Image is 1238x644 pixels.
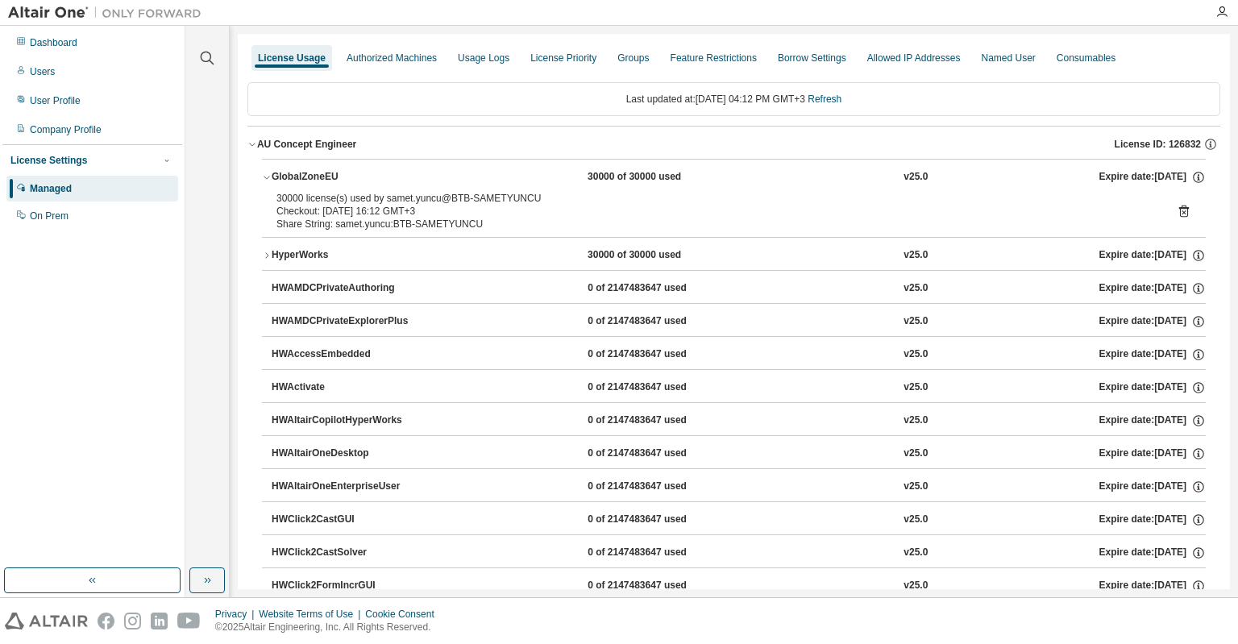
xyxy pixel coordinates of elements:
div: v25.0 [904,513,928,527]
div: Expire date: [DATE] [1099,413,1206,428]
div: Managed [30,182,72,195]
div: 0 of 2147483647 used [588,380,733,395]
div: Expire date: [DATE] [1099,314,1206,329]
button: AU Concept EngineerLicense ID: 126832 [247,127,1220,162]
div: 0 of 2147483647 used [588,513,733,527]
div: 0 of 2147483647 used [588,579,733,593]
button: HWAccessEmbedded0 of 2147483647 usedv25.0Expire date:[DATE] [272,337,1206,372]
img: youtube.svg [177,613,201,629]
div: HWAltairCopilotHyperWorks [272,413,417,428]
a: Refresh [808,93,841,105]
div: v25.0 [904,579,928,593]
div: Expire date: [DATE] [1099,170,1206,185]
img: altair_logo.svg [5,613,88,629]
div: v25.0 [904,347,928,362]
div: Company Profile [30,123,102,136]
div: User Profile [30,94,81,107]
button: HWClick2CastGUI0 of 2147483647 usedv25.0Expire date:[DATE] [272,502,1206,538]
div: Expire date: [DATE] [1099,579,1206,593]
div: Feature Restrictions [671,52,757,64]
div: GlobalZoneEU [272,170,417,185]
div: 0 of 2147483647 used [588,480,733,494]
div: Consumables [1057,52,1115,64]
div: v25.0 [904,314,928,329]
button: HWAltairCopilotHyperWorks0 of 2147483647 usedv25.0Expire date:[DATE] [272,403,1206,438]
div: 30000 license(s) used by samet.yuncu@BTB-SAMETYUNCU [276,192,1153,205]
span: License ID: 126832 [1115,138,1201,151]
div: Dashboard [30,36,77,49]
button: HWClick2FormIncrGUI0 of 2147483647 usedv25.0Expire date:[DATE] [272,568,1206,604]
div: v25.0 [904,170,928,185]
img: facebook.svg [98,613,114,629]
div: 30000 of 30000 used [588,170,733,185]
button: GlobalZoneEU30000 of 30000 usedv25.0Expire date:[DATE] [262,160,1206,195]
div: Borrow Settings [778,52,846,64]
div: HWAMDCPrivateExplorerPlus [272,314,417,329]
div: Checkout: [DATE] 16:12 GMT+3 [276,205,1153,218]
div: HWActivate [272,380,417,395]
button: HWAMDCPrivateAuthoring0 of 2147483647 usedv25.0Expire date:[DATE] [272,271,1206,306]
div: HWAccessEmbedded [272,347,417,362]
div: Share String: samet.yuncu:BTB-SAMETYUNCU [276,218,1153,231]
div: Cookie Consent [365,608,443,621]
button: HWAMDCPrivateExplorerPlus0 of 2147483647 usedv25.0Expire date:[DATE] [272,304,1206,339]
div: v25.0 [904,546,928,560]
div: v25.0 [904,380,928,395]
p: © 2025 Altair Engineering, Inc. All Rights Reserved. [215,621,444,634]
div: Expire date: [DATE] [1099,513,1206,527]
div: License Settings [10,154,87,167]
div: 0 of 2147483647 used [588,413,733,428]
div: Users [30,65,55,78]
div: v25.0 [904,281,928,296]
div: Authorized Machines [347,52,437,64]
div: Website Terms of Use [259,608,365,621]
div: Expire date: [DATE] [1099,380,1206,395]
div: HWAltairOneEnterpriseUser [272,480,417,494]
div: HWClick2CastSolver [272,546,417,560]
div: 30000 of 30000 used [588,248,733,263]
div: Named User [981,52,1035,64]
button: HyperWorks30000 of 30000 usedv25.0Expire date:[DATE] [262,238,1206,273]
div: v25.0 [904,413,928,428]
button: HWAltairOneEnterpriseUser0 of 2147483647 usedv25.0Expire date:[DATE] [272,469,1206,505]
div: Usage Logs [458,52,509,64]
div: License Priority [530,52,596,64]
div: v25.0 [904,248,928,263]
img: linkedin.svg [151,613,168,629]
button: HWAltairOneDesktop0 of 2147483647 usedv25.0Expire date:[DATE] [272,436,1206,472]
div: Expire date: [DATE] [1099,447,1206,461]
div: License Usage [258,52,326,64]
div: Expire date: [DATE] [1099,546,1206,560]
div: Groups [617,52,649,64]
div: 0 of 2147483647 used [588,314,733,329]
div: Privacy [215,608,259,621]
div: Expire date: [DATE] [1099,281,1206,296]
div: v25.0 [904,447,928,461]
div: Expire date: [DATE] [1099,248,1206,263]
div: On Prem [30,210,69,222]
button: HWActivate0 of 2147483647 usedv25.0Expire date:[DATE] [272,370,1206,405]
div: HWAltairOneDesktop [272,447,417,461]
div: Expire date: [DATE] [1099,480,1206,494]
img: instagram.svg [124,613,141,629]
div: Expire date: [DATE] [1099,347,1206,362]
div: AU Concept Engineer [257,138,356,151]
div: 0 of 2147483647 used [588,546,733,560]
div: Last updated at: [DATE] 04:12 PM GMT+3 [247,82,1220,116]
button: HWClick2CastSolver0 of 2147483647 usedv25.0Expire date:[DATE] [272,535,1206,571]
div: HWAMDCPrivateAuthoring [272,281,417,296]
div: 0 of 2147483647 used [588,281,733,296]
img: Altair One [8,5,210,21]
div: HWClick2CastGUI [272,513,417,527]
div: v25.0 [904,480,928,494]
div: HyperWorks [272,248,417,263]
div: Allowed IP Addresses [867,52,961,64]
div: 0 of 2147483647 used [588,447,733,461]
div: 0 of 2147483647 used [588,347,733,362]
div: HWClick2FormIncrGUI [272,579,417,593]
